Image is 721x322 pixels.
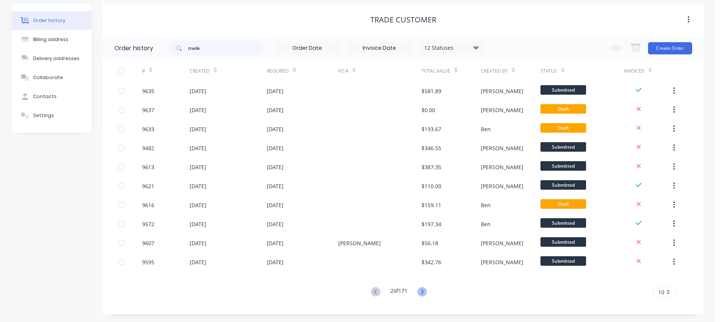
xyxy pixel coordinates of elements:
[12,106,92,125] button: Settings
[188,41,263,56] input: Search...
[481,106,523,114] div: [PERSON_NAME]
[540,85,586,95] span: Submitted
[12,87,92,106] button: Contacts
[347,43,411,54] input: Invoice Date
[422,106,435,114] div: $0.00
[12,68,92,87] button: Collaborate
[422,68,450,75] div: Total Value
[481,87,523,95] div: [PERSON_NAME]
[33,93,57,100] div: Contacts
[422,182,441,190] div: $110.00
[481,144,523,152] div: [PERSON_NAME]
[481,68,508,75] div: Created By
[420,44,483,52] div: 12 Statuses
[190,220,206,228] div: [DATE]
[540,161,586,171] span: Submitted
[540,68,557,75] div: Status
[624,60,671,81] div: Invoiced
[338,239,381,247] div: [PERSON_NAME]
[540,218,586,228] span: Submitted
[142,201,154,209] div: 9616
[540,104,586,114] span: Draft
[267,87,284,95] div: [DATE]
[190,87,206,95] div: [DATE]
[540,180,586,190] span: Submitted
[481,258,523,266] div: [PERSON_NAME]
[481,182,523,190] div: [PERSON_NAME]
[33,74,63,81] div: Collaborate
[190,125,206,133] div: [DATE]
[190,201,206,209] div: [DATE]
[540,237,586,247] span: Submitted
[190,239,206,247] div: [DATE]
[142,163,154,171] div: 9613
[142,144,154,152] div: 9482
[267,144,284,152] div: [DATE]
[422,87,441,95] div: $581.89
[12,49,92,68] button: Delivery addresses
[422,201,441,209] div: $159.11
[422,125,441,133] div: $193.67
[422,239,438,247] div: $56.18
[33,17,65,24] div: Order history
[142,106,154,114] div: 9637
[422,60,481,81] div: Total Value
[540,142,586,152] span: Submitted
[540,60,624,81] div: Status
[267,182,284,190] div: [DATE]
[190,68,210,75] div: Created
[190,182,206,190] div: [DATE]
[275,43,339,54] input: Order Date
[142,239,154,247] div: 9607
[267,258,284,266] div: [DATE]
[624,68,645,75] div: Invoiced
[267,60,338,81] div: Required
[267,239,284,247] div: [DATE]
[422,258,441,266] div: $342.76
[267,220,284,228] div: [DATE]
[142,182,154,190] div: 9621
[142,125,154,133] div: 9633
[338,60,422,81] div: PO #
[142,60,190,81] div: #
[540,256,586,266] span: Submitted
[267,125,284,133] div: [DATE]
[114,44,153,53] div: Order history
[33,112,54,119] div: Settings
[481,125,491,133] div: Ben
[422,144,441,152] div: $346.55
[267,163,284,171] div: [DATE]
[422,163,441,171] div: $387.35
[267,201,284,209] div: [DATE]
[12,30,92,49] button: Billing address
[33,36,68,43] div: Billing address
[142,68,145,75] div: #
[338,68,349,75] div: PO #
[481,60,540,81] div: Created By
[658,288,664,296] span: 10
[142,87,154,95] div: 9635
[267,68,289,75] div: Required
[648,42,692,54] button: Create Order
[142,258,154,266] div: 9595
[190,60,267,81] div: Created
[540,199,586,209] span: Draft
[33,55,79,62] div: Delivery addresses
[190,163,206,171] div: [DATE]
[540,123,586,133] span: Draft
[12,11,92,30] button: Order history
[390,287,407,298] div: 2 of 171
[370,15,436,24] div: Trade Customer
[190,106,206,114] div: [DATE]
[267,106,284,114] div: [DATE]
[481,163,523,171] div: [PERSON_NAME]
[190,144,206,152] div: [DATE]
[142,220,154,228] div: 9572
[481,239,523,247] div: [PERSON_NAME]
[481,220,491,228] div: Ben
[190,258,206,266] div: [DATE]
[481,201,491,209] div: Ben
[422,220,441,228] div: $197.34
